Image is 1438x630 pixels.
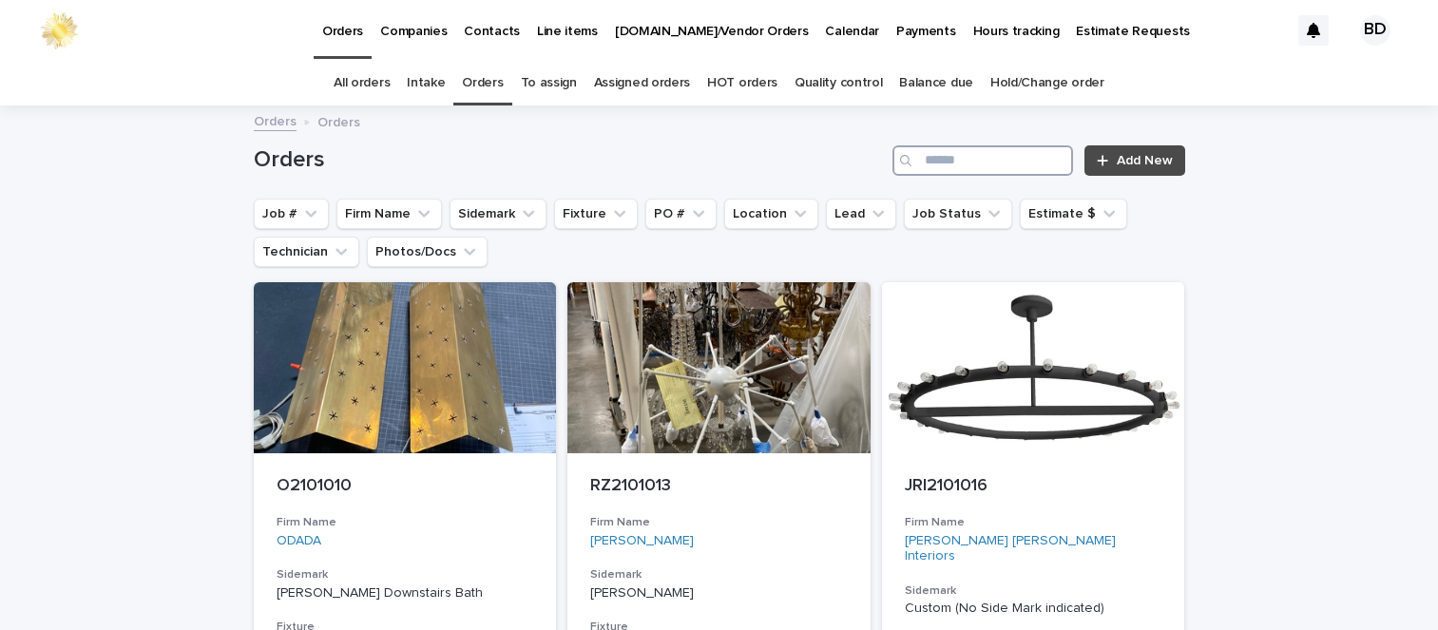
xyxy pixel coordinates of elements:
button: Job # [254,199,329,229]
a: Assigned orders [594,61,690,105]
a: [PERSON_NAME] [PERSON_NAME] Interiors [905,533,1162,565]
button: Firm Name [336,199,442,229]
input: Search [892,145,1073,176]
a: All orders [334,61,390,105]
div: BD [1360,15,1390,46]
h3: Sidemark [905,583,1162,599]
a: ODADA [277,533,321,549]
button: Lead [826,199,896,229]
a: Orders [462,61,503,105]
a: HOT orders [707,61,777,105]
a: Balance due [899,61,973,105]
p: RZ2101013 [590,476,848,497]
button: Technician [254,237,359,267]
h3: Firm Name [905,515,1162,530]
h3: Firm Name [590,515,848,530]
a: Quality control [795,61,882,105]
button: Sidemark [450,199,546,229]
button: PO # [645,199,717,229]
button: Location [724,199,818,229]
a: Intake [407,61,445,105]
p: Orders [317,110,360,131]
p: [PERSON_NAME] [590,585,848,601]
h3: Sidemark [277,567,534,582]
p: O2101010 [277,476,534,497]
h3: Sidemark [590,567,848,582]
a: Hold/Change order [990,61,1104,105]
a: Orders [254,109,297,131]
img: 0ffKfDbyRa2Iv8hnaAqg [38,11,80,49]
a: [PERSON_NAME] [590,533,694,549]
button: Fixture [554,199,638,229]
button: Photos/Docs [367,237,488,267]
p: JRI2101016 [905,476,1162,497]
button: Job Status [904,199,1012,229]
h1: Orders [254,146,886,174]
h3: Firm Name [277,515,534,530]
a: To assign [521,61,577,105]
button: Estimate $ [1020,199,1127,229]
p: [PERSON_NAME] Downstairs Bath [277,585,534,601]
p: Custom (No Side Mark indicated) [905,601,1162,617]
a: Add New [1084,145,1184,176]
span: Add New [1117,154,1173,167]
